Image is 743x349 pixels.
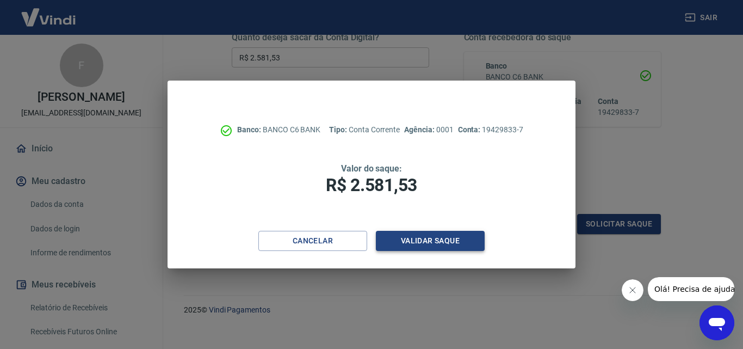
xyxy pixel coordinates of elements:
[7,8,91,16] span: Olá! Precisa de ajuda?
[329,125,349,134] span: Tipo:
[648,277,734,301] iframe: Mensagem da empresa
[699,305,734,340] iframe: Botão para abrir a janela de mensagens
[404,124,453,136] p: 0001
[458,124,523,136] p: 19429833-7
[329,124,400,136] p: Conta Corrente
[404,125,436,134] span: Agência:
[237,125,263,134] span: Banco:
[237,124,320,136] p: BANCO C6 BANK
[258,231,367,251] button: Cancelar
[376,231,485,251] button: Validar saque
[326,175,417,195] span: R$ 2.581,53
[622,279,643,301] iframe: Fechar mensagem
[341,163,402,174] span: Valor do saque:
[458,125,482,134] span: Conta:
